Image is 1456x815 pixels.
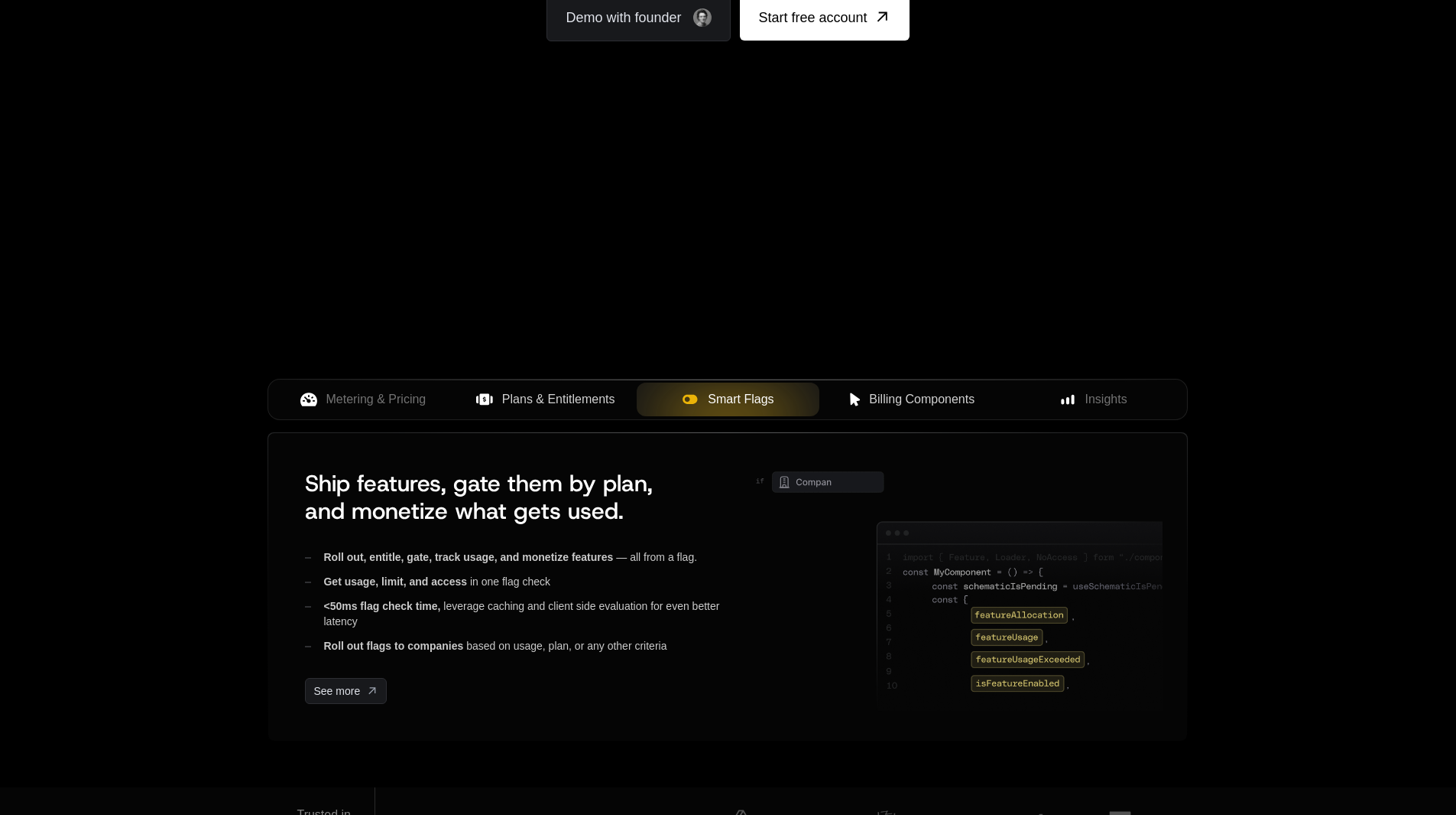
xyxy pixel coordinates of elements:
[326,390,426,409] span: Metering & Pricing
[305,598,722,629] div: leverage caching and client side evaluation for even better latency
[323,600,440,612] span: <50ms flag check time,
[323,640,463,652] span: Roll out flags to companies
[758,7,867,28] span: Start free account
[313,683,360,699] span: See more
[305,678,387,704] a: [object Object]
[819,383,1002,416] button: Billing Components
[1002,383,1185,416] button: Insights
[637,383,819,416] button: Smart Flags
[708,390,773,409] span: Smart Flags
[305,638,722,654] div: based on usage, plan, or any other criteria
[454,383,637,416] button: Plans & Entitlements
[693,8,712,27] img: Founder
[305,574,722,589] div: in one flag check
[305,549,722,565] div: — all from a flag.
[323,551,613,563] span: Roll out, entitle, gate, track usage, and monetize features
[502,390,615,409] span: Plans & Entitlements
[323,575,467,588] span: Get usage, limit, and access
[869,390,974,409] span: Billing Components
[877,520,1210,716] img: Insights
[271,383,454,416] button: Metering & Pricing
[305,468,653,526] span: Ship features, gate them by plan, and monetize what gets used.
[1085,390,1127,409] span: Insights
